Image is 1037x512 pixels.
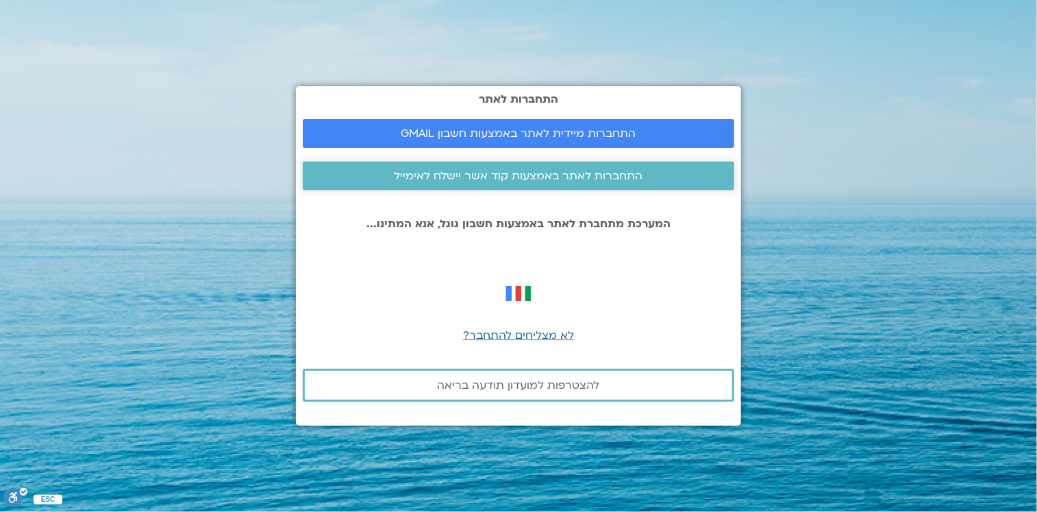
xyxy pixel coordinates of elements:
span: התחברות מיידית לאתר באמצעות חשבון GMAIL [401,127,636,140]
span: להצטרפות למועדון תודעה בריאה [438,379,600,392]
a: לא מצליחים להתחבר? [463,328,574,343]
h2: התחברות לאתר [303,93,734,105]
a: התחברות לאתר באמצעות קוד אשר יישלח לאימייל [303,162,734,190]
span: התחברות לאתר באמצעות קוד אשר יישלח לאימייל [395,170,643,182]
a: להצטרפות למועדון תודעה בריאה [303,369,734,402]
p: המערכת מתחברת לאתר באמצעות חשבון גוגל, אנא המתינו... [303,218,734,230]
a: התחברות מיידית לאתר באמצעות חשבון GMAIL [303,119,734,148]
